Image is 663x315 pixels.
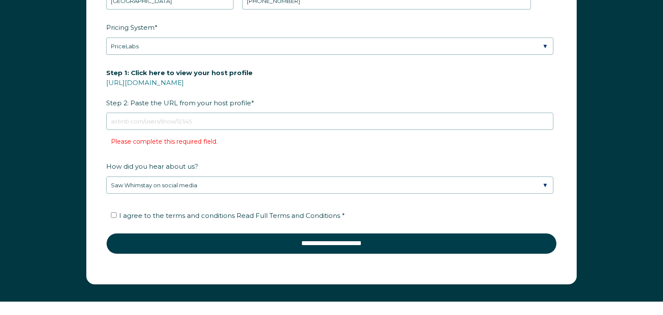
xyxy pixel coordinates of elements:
[111,138,218,145] label: Please complete this required field.
[119,211,345,220] span: I agree to the terms and conditions
[106,21,155,34] span: Pricing System
[106,66,253,110] span: Step 2: Paste the URL from your host profile
[237,211,340,220] span: Read Full Terms and Conditions
[235,211,342,220] a: Read Full Terms and Conditions
[106,113,553,130] input: airbnb.com/users/show/12345
[106,66,253,79] span: Step 1: Click here to view your host profile
[106,79,184,87] a: [URL][DOMAIN_NAME]
[111,212,117,218] input: I agree to the terms and conditions Read Full Terms and Conditions *
[106,160,198,173] span: How did you hear about us?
